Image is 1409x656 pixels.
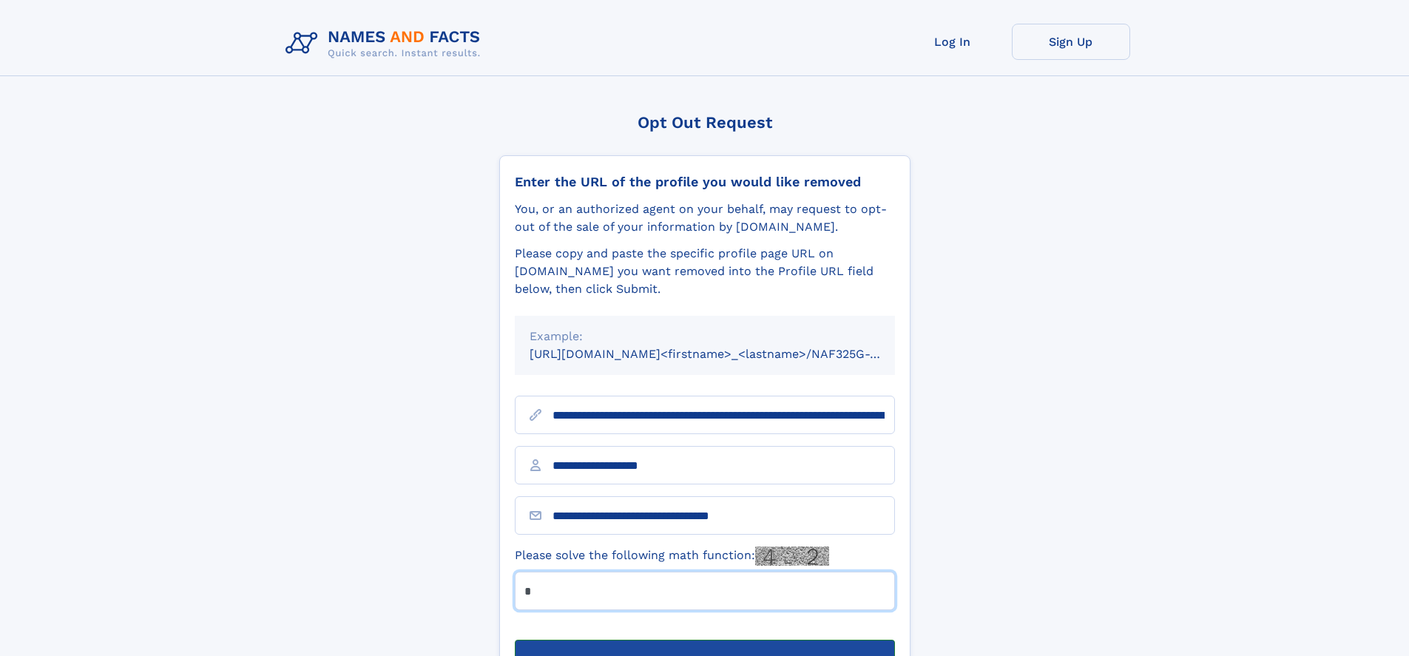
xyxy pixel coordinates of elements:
[1012,24,1130,60] a: Sign Up
[499,113,910,132] div: Opt Out Request
[893,24,1012,60] a: Log In
[515,547,829,566] label: Please solve the following math function:
[530,347,923,361] small: [URL][DOMAIN_NAME]<firstname>_<lastname>/NAF325G-xxxxxxxx
[515,174,895,190] div: Enter the URL of the profile you would like removed
[515,200,895,236] div: You, or an authorized agent on your behalf, may request to opt-out of the sale of your informatio...
[280,24,493,64] img: Logo Names and Facts
[530,328,880,345] div: Example:
[515,245,895,298] div: Please copy and paste the specific profile page URL on [DOMAIN_NAME] you want removed into the Pr...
